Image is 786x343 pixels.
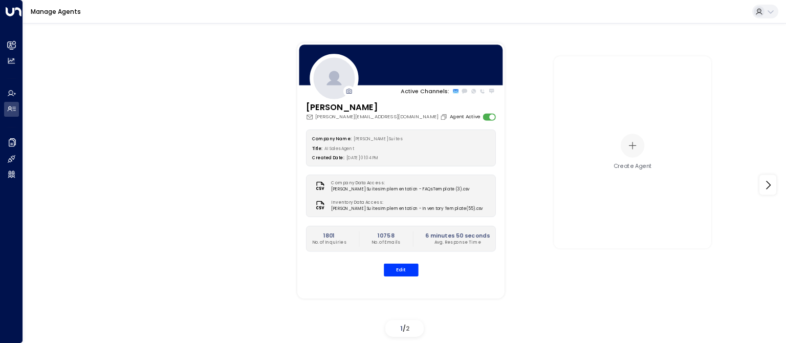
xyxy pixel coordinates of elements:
span: [PERSON_NAME] Suites Implementation - FAQs Template (3).csv [331,186,469,192]
label: Title: [312,145,322,151]
h2: 10758 [371,231,400,239]
h2: 6 minutes 50 seconds [425,231,490,239]
h2: 1801 [312,231,346,239]
label: Agent Active [450,113,480,120]
label: Company Name: [312,136,351,141]
span: 2 [406,324,409,333]
span: [PERSON_NAME] Suites Implementation - Inventory Template(55).csv [331,205,483,211]
button: Copy [440,113,449,120]
span: 1 [400,324,403,333]
span: AI Sales Agent [324,145,355,151]
p: No. of Inquiries [312,239,346,245]
p: Avg. Response Time [425,239,490,245]
div: [PERSON_NAME][EMAIL_ADDRESS][DOMAIN_NAME] [305,113,449,120]
p: No. of Emails [371,239,400,245]
h3: [PERSON_NAME] [305,101,449,113]
a: Manage Agents [31,7,81,16]
span: [PERSON_NAME] Suites [353,136,402,141]
label: Company Data Access: [331,180,466,186]
div: Create Agent [614,162,652,170]
label: Inventory Data Access: [331,199,479,205]
label: Created Date: [312,155,344,161]
p: Active Channels: [401,87,449,95]
span: [DATE] 01:04 PM [346,155,379,161]
button: Edit [383,264,418,276]
div: / [385,320,424,337]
